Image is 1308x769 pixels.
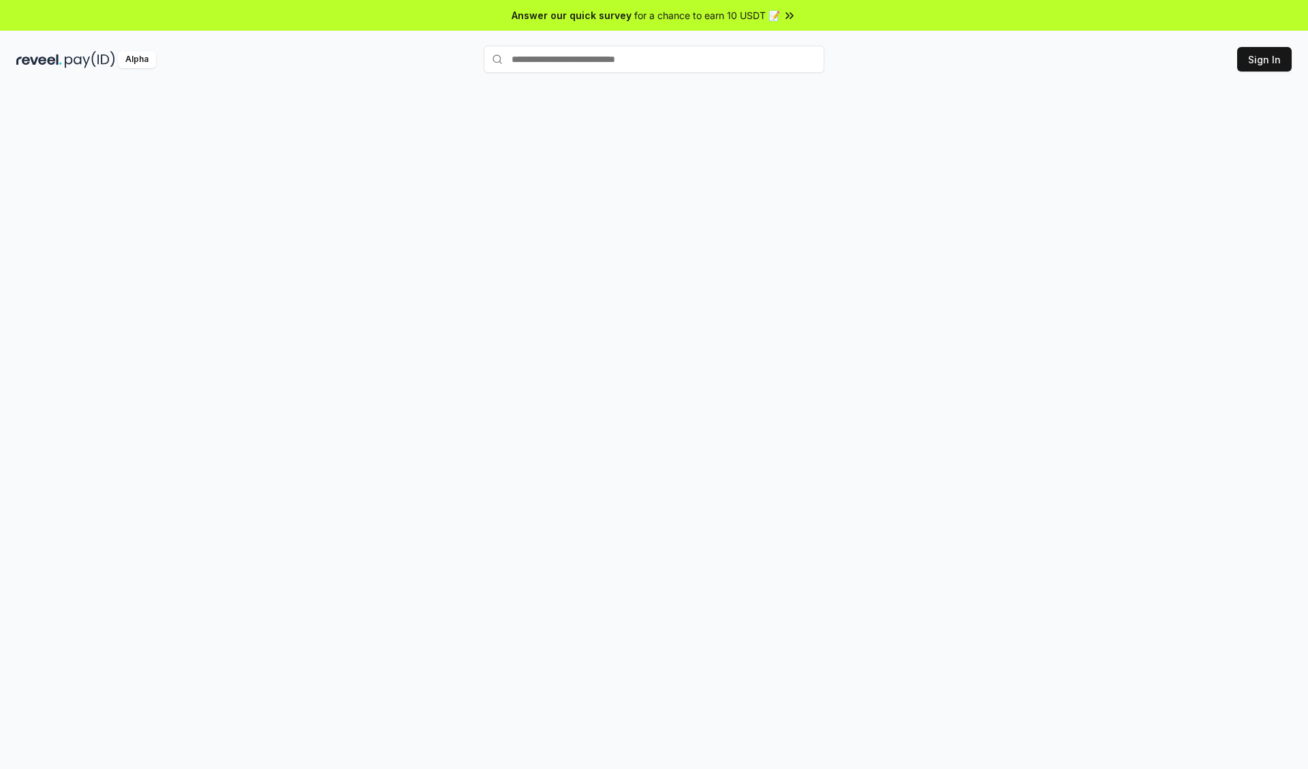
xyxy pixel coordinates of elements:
div: Alpha [118,51,156,68]
span: Answer our quick survey [512,8,632,22]
img: reveel_dark [16,51,62,68]
button: Sign In [1237,47,1292,72]
span: for a chance to earn 10 USDT 📝 [634,8,780,22]
img: pay_id [65,51,115,68]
